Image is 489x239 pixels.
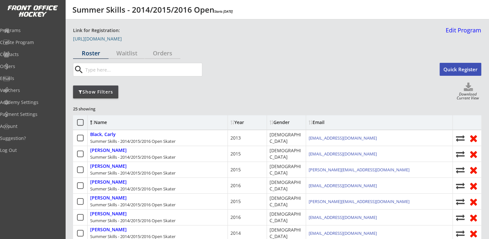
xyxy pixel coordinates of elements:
[230,135,241,141] div: 2013
[109,50,144,56] div: Waitlist
[90,195,127,201] div: [PERSON_NAME]
[90,227,127,233] div: [PERSON_NAME]
[230,182,241,189] div: 2016
[90,218,175,223] div: Summer Skills - 2014/2015/2016 Open Skater
[455,229,465,238] button: Move player
[90,164,127,169] div: [PERSON_NAME]
[73,27,121,34] div: Link for Registration:
[468,197,479,207] button: Remove from roster (no refund)
[270,120,303,125] div: Gender
[73,64,84,75] button: search
[440,63,481,76] button: Quick Register
[145,50,180,56] div: Orders
[270,131,303,144] div: [DEMOGRAPHIC_DATA]
[468,165,479,175] button: Remove from roster (no refund)
[309,199,409,204] a: [PERSON_NAME][EMAIL_ADDRESS][DOMAIN_NAME]
[90,170,175,176] div: Summer Skills - 2014/2015/2016 Open Skater
[90,211,127,217] div: [PERSON_NAME]
[468,133,479,143] button: Remove from roster (no refund)
[309,183,377,188] a: [EMAIL_ADDRESS][DOMAIN_NAME]
[230,120,264,125] div: Year
[90,138,175,144] div: Summer Skills - 2014/2015/2016 Open Skater
[230,151,241,157] div: 2015
[455,165,465,174] button: Move player
[230,214,241,221] div: 2016
[270,163,303,176] div: [DEMOGRAPHIC_DATA]
[270,195,303,208] div: [DEMOGRAPHIC_DATA]
[214,9,233,14] em: Starts [DATE]
[455,197,465,206] button: Move player
[73,37,138,44] a: [URL][DOMAIN_NAME]
[455,181,465,190] button: Move player
[443,27,481,39] a: Edit Program
[455,134,465,142] button: Move player
[7,5,58,17] img: FOH%20White%20Logo%20Transparent.png
[230,230,241,236] div: 2014
[90,120,143,125] div: Name
[454,92,481,101] div: Download Current View
[84,63,202,76] input: Type here...
[90,202,175,208] div: Summer Skills - 2014/2015/2016 Open Skater
[90,154,175,160] div: Summer Skills - 2014/2015/2016 Open Skater
[90,132,116,137] div: Black, Carly
[468,212,479,222] button: Remove from roster (no refund)
[309,214,377,220] a: [EMAIL_ADDRESS][DOMAIN_NAME]
[309,151,377,157] a: [EMAIL_ADDRESS][DOMAIN_NAME]
[309,120,367,125] div: Email
[455,83,481,92] button: Click to download full roster. Your browser settings may try to block it, check your security set...
[309,230,377,236] a: [EMAIL_ADDRESS][DOMAIN_NAME]
[230,198,241,205] div: 2015
[270,147,303,160] div: [DEMOGRAPHIC_DATA]
[455,150,465,158] button: Move player
[309,167,409,173] a: [PERSON_NAME][EMAIL_ADDRESS][DOMAIN_NAME]
[72,6,233,14] div: Summer Skills - 2014/2015/2016 Open
[309,135,377,141] a: [EMAIL_ADDRESS][DOMAIN_NAME]
[90,148,127,153] div: [PERSON_NAME]
[90,179,127,185] div: [PERSON_NAME]
[468,228,479,238] button: Remove from roster (no refund)
[455,213,465,222] button: Move player
[468,181,479,191] button: Remove from roster (no refund)
[230,166,241,173] div: 2015
[73,106,120,112] div: 25 showing
[270,211,303,223] div: [DEMOGRAPHIC_DATA]
[90,186,175,192] div: Summer Skills - 2014/2015/2016 Open Skater
[73,50,109,56] div: Roster
[73,89,118,95] div: Show Filters
[270,179,303,192] div: [DEMOGRAPHIC_DATA]
[468,149,479,159] button: Remove from roster (no refund)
